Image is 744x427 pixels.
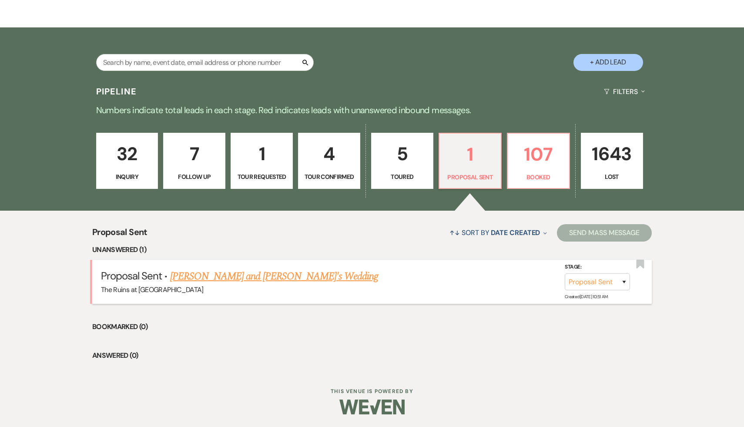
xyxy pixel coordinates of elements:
[445,172,496,182] p: Proposal Sent
[581,133,643,189] a: 1643Lost
[236,139,287,168] p: 1
[92,321,652,333] li: Bookmarked (0)
[92,350,652,361] li: Answered (0)
[513,172,564,182] p: Booked
[169,139,220,168] p: 7
[573,54,643,71] button: + Add Lead
[163,133,225,189] a: 7Follow Up
[339,392,405,422] img: Weven Logo
[169,172,220,182] p: Follow Up
[231,133,293,189] a: 1Tour Requested
[507,133,570,189] a: 107Booked
[491,228,540,237] span: Date Created
[565,262,630,272] label: Stage:
[449,228,460,237] span: ↑↓
[304,172,355,182] p: Tour Confirmed
[304,139,355,168] p: 4
[439,133,502,189] a: 1Proposal Sent
[513,140,564,169] p: 107
[101,269,162,282] span: Proposal Sent
[377,172,428,182] p: Toured
[586,139,637,168] p: 1643
[96,133,158,189] a: 32Inquiry
[102,139,153,168] p: 32
[298,133,360,189] a: 4Tour Confirmed
[59,103,685,117] p: Numbers indicate total leads in each stage. Red indicates leads with unanswered inbound messages.
[377,139,428,168] p: 5
[600,80,648,103] button: Filters
[96,54,314,71] input: Search by name, event date, email address or phone number
[557,224,652,242] button: Send Mass Message
[92,244,652,256] li: Unanswered (1)
[236,172,287,182] p: Tour Requested
[102,172,153,182] p: Inquiry
[170,269,379,284] a: [PERSON_NAME] and [PERSON_NAME]'s Wedding
[101,285,204,294] span: The Ruins at [GEOGRAPHIC_DATA]
[446,221,550,244] button: Sort By Date Created
[586,172,637,182] p: Lost
[92,225,147,244] span: Proposal Sent
[565,294,607,299] span: Created: [DATE] 10:51 AM
[445,140,496,169] p: 1
[371,133,433,189] a: 5Toured
[96,85,137,98] h3: Pipeline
